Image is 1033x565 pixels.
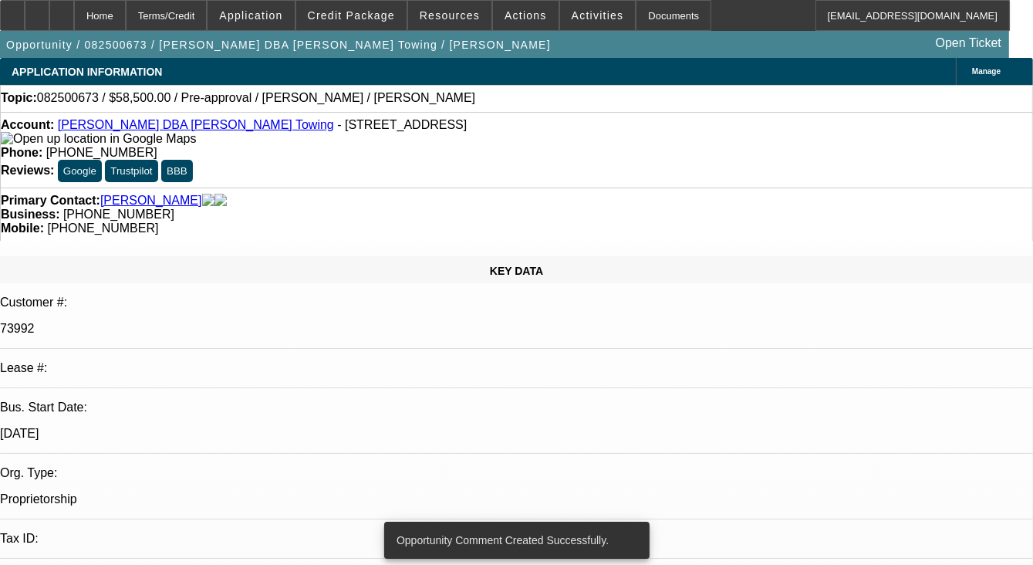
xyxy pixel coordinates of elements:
[202,194,214,208] img: facebook-icon.png
[490,265,543,277] span: KEY DATA
[1,164,54,177] strong: Reviews:
[296,1,407,30] button: Credit Package
[47,222,158,235] span: [PHONE_NUMBER]
[1,118,54,131] strong: Account:
[930,30,1008,56] a: Open Ticket
[46,146,157,159] span: [PHONE_NUMBER]
[384,522,643,559] div: Opportunity Comment Created Successfully.
[161,160,193,182] button: BBB
[1,208,59,221] strong: Business:
[1,132,196,145] a: View Google Maps
[560,1,636,30] button: Activities
[12,66,162,78] span: APPLICATION INFORMATION
[505,9,547,22] span: Actions
[1,91,37,105] strong: Topic:
[6,39,551,51] span: Opportunity / 082500673 / [PERSON_NAME] DBA [PERSON_NAME] Towing / [PERSON_NAME]
[58,160,102,182] button: Google
[63,208,174,221] span: [PHONE_NUMBER]
[420,9,480,22] span: Resources
[214,194,227,208] img: linkedin-icon.png
[208,1,294,30] button: Application
[37,91,475,105] span: 082500673 / $58,500.00 / Pre-approval / [PERSON_NAME] / [PERSON_NAME]
[337,118,467,131] span: - [STREET_ADDRESS]
[219,9,282,22] span: Application
[408,1,491,30] button: Resources
[308,9,395,22] span: Credit Package
[1,222,44,235] strong: Mobile:
[493,1,559,30] button: Actions
[1,132,196,146] img: Open up location in Google Maps
[972,67,1001,76] span: Manage
[105,160,157,182] button: Trustpilot
[58,118,334,131] a: [PERSON_NAME] DBA [PERSON_NAME] Towing
[1,194,100,208] strong: Primary Contact:
[100,194,202,208] a: [PERSON_NAME]
[572,9,624,22] span: Activities
[1,146,42,159] strong: Phone:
